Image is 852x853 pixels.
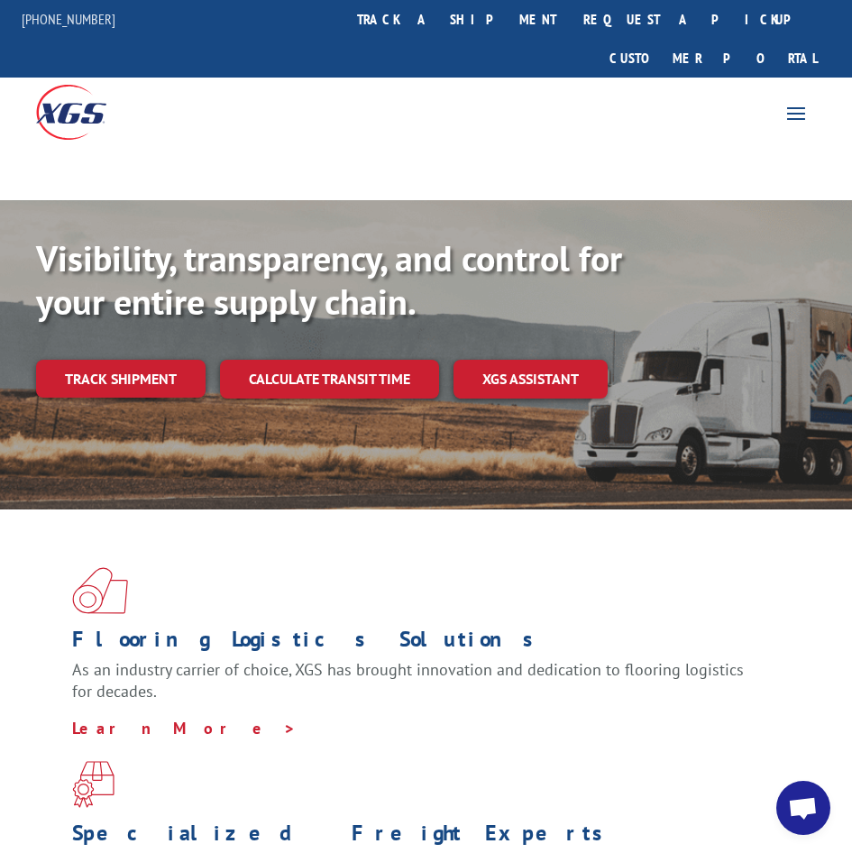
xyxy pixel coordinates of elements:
[72,659,744,702] span: As an industry carrier of choice, XGS has brought innovation and dedication to flooring logistics...
[22,10,115,28] a: [PHONE_NUMBER]
[72,567,128,614] img: xgs-icon-total-supply-chain-intelligence-red
[36,360,206,398] a: Track shipment
[72,718,297,738] a: Learn More >
[72,761,115,808] img: xgs-icon-focused-on-flooring-red
[36,234,622,325] b: Visibility, transparency, and control for your entire supply chain.
[220,360,439,399] a: Calculate transit time
[72,822,766,853] h1: Specialized Freight Experts
[72,628,766,659] h1: Flooring Logistics Solutions
[453,360,608,399] a: XGS ASSISTANT
[596,39,830,78] a: Customer Portal
[776,781,830,835] div: Open chat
